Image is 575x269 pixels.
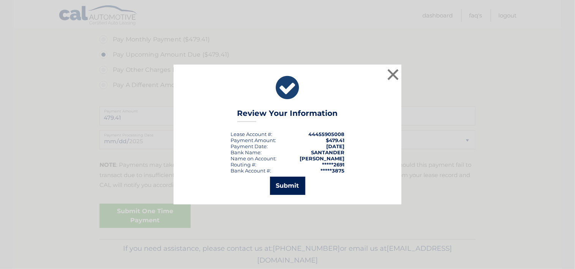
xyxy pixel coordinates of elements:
div: Lease Account #: [231,131,272,137]
button: × [385,67,401,82]
div: Payment Amount: [231,137,276,143]
span: [DATE] [326,143,344,149]
h3: Review Your Information [237,109,338,122]
div: Routing #: [231,161,256,168]
div: : [231,143,268,149]
strong: 44455905008 [308,131,344,137]
div: Name on Account: [231,155,276,161]
button: Submit [270,177,305,195]
div: Bank Account #: [231,168,271,174]
span: $479.41 [326,137,344,143]
strong: SANTANDER [311,149,344,155]
div: Bank Name: [231,149,262,155]
strong: [PERSON_NAME] [300,155,344,161]
span: Payment Date [231,143,267,149]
